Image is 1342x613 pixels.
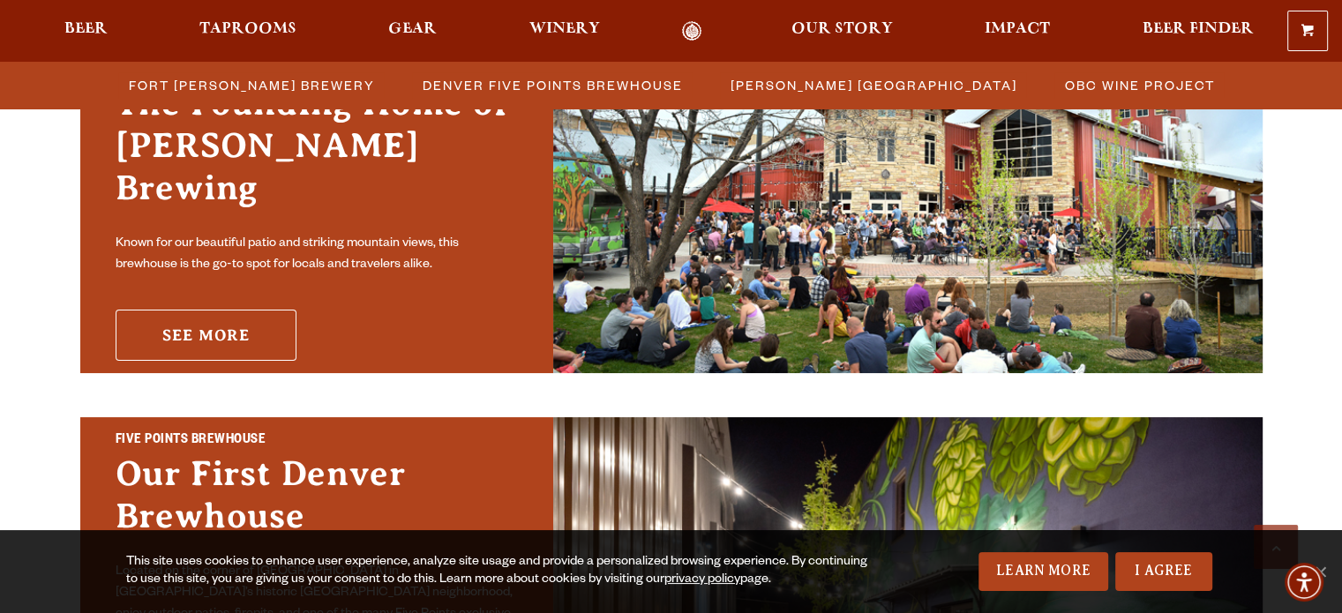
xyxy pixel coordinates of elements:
[529,22,600,36] span: Winery
[978,552,1108,591] a: Learn More
[1054,72,1224,98] a: OBC Wine Project
[64,22,108,36] span: Beer
[1115,552,1212,591] a: I Agree
[116,234,518,276] p: Known for our beautiful patio and striking mountain views, this brewhouse is the go-to spot for l...
[791,22,893,36] span: Our Story
[1285,563,1323,602] div: Accessibility Menu
[53,21,119,41] a: Beer
[116,82,518,227] h3: The Founding Home of [PERSON_NAME] Brewing
[518,21,611,41] a: Winery
[116,430,518,452] h2: Five Points Brewhouse
[118,72,384,98] a: Fort [PERSON_NAME] Brewery
[973,21,1061,41] a: Impact
[423,72,683,98] span: Denver Five Points Brewhouse
[116,310,296,361] a: See More
[664,573,740,587] a: privacy policy
[720,72,1026,98] a: [PERSON_NAME] [GEOGRAPHIC_DATA]
[1065,72,1215,98] span: OBC Wine Project
[388,22,437,36] span: Gear
[780,21,904,41] a: Our Story
[1142,22,1253,36] span: Beer Finder
[188,21,308,41] a: Taprooms
[199,22,296,36] span: Taprooms
[1254,525,1298,569] a: Scroll to top
[129,72,375,98] span: Fort [PERSON_NAME] Brewery
[731,72,1017,98] span: [PERSON_NAME] [GEOGRAPHIC_DATA]
[377,21,448,41] a: Gear
[553,47,1263,373] img: Fort Collins Brewery & Taproom'
[985,22,1050,36] span: Impact
[116,452,518,555] h3: Our First Denver Brewhouse
[1130,21,1264,41] a: Beer Finder
[126,554,879,589] div: This site uses cookies to enhance user experience, analyze site usage and provide a personalized ...
[659,21,725,41] a: Odell Home
[412,72,692,98] a: Denver Five Points Brewhouse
